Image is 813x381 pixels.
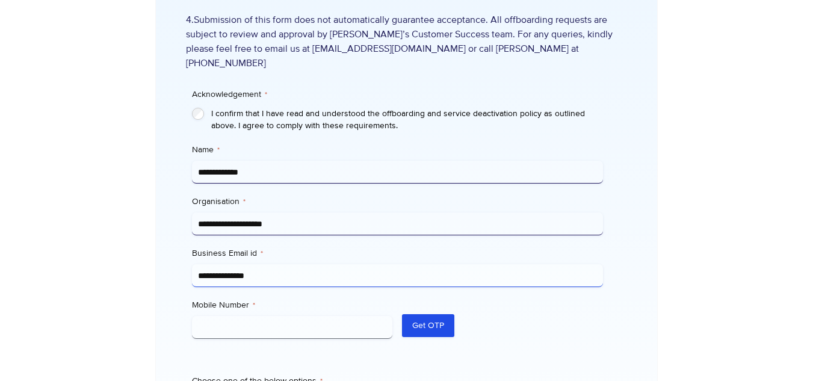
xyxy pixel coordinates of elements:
label: Name [192,144,603,156]
span: 4.Submission of this form does not automatically guarantee acceptance. All offboarding requests a... [186,13,627,70]
label: I confirm that I have read and understood the offboarding and service deactivation policy as outl... [211,108,603,132]
label: Mobile Number [192,299,393,311]
label: Business Email id [192,247,603,259]
label: Organisation [192,196,603,208]
button: Get OTP [402,314,454,337]
legend: Acknowledgement [192,88,267,101]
